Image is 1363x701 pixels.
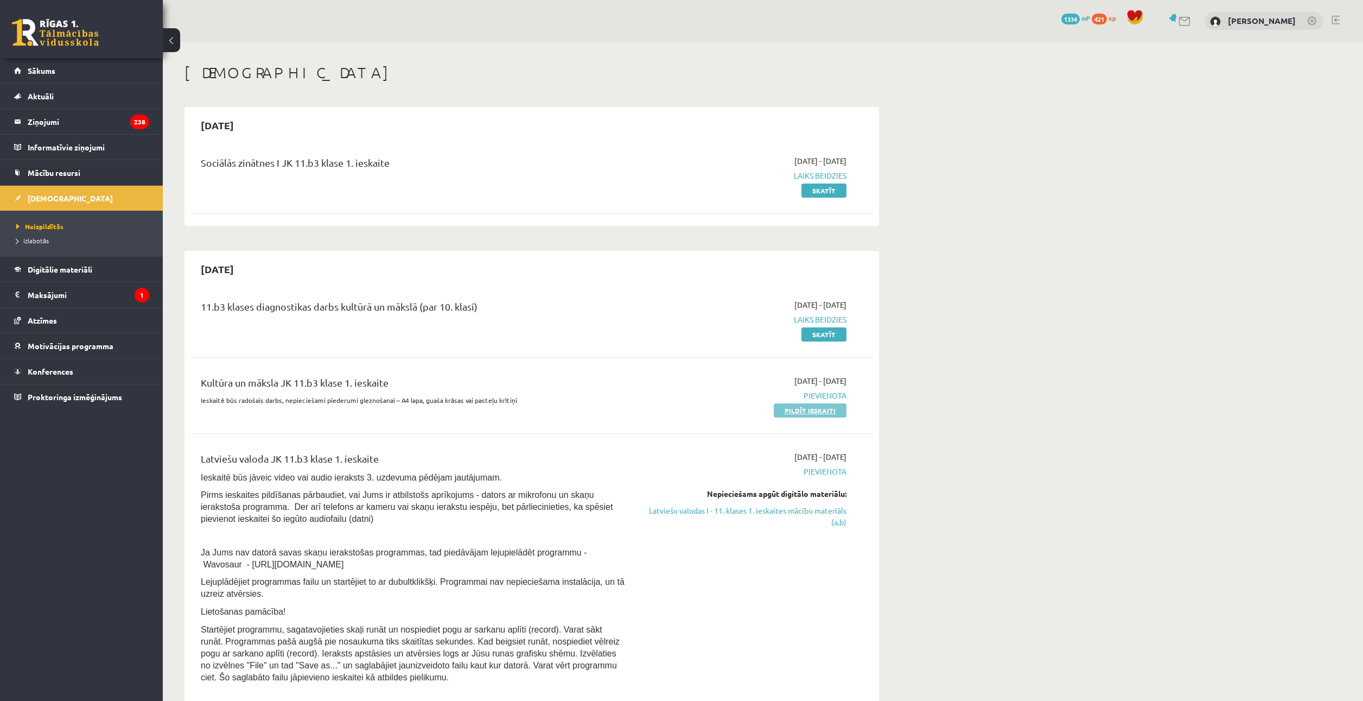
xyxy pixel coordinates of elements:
[184,64,879,82] h1: [DEMOGRAPHIC_DATA]
[28,341,113,351] span: Motivācijas programma
[201,577,625,598] span: Lejuplādējiet programmas failu un startējiet to ar dubultklikšķi. Programmai nav nepieciešama ins...
[201,473,502,482] span: Ieskaitē būs jāveic video vai audio ieraksts 3. uzdevuma pēdējam jautājumam.
[801,327,846,342] a: Skatīt
[130,115,149,129] i: 238
[1109,14,1116,22] span: xp
[190,256,245,282] h2: [DATE]
[642,466,846,477] span: Pievienota
[14,109,149,134] a: Ziņojumi238
[201,548,587,569] span: Ja Jums nav datorā savas skaņu ierakstošas programmas, tad piedāvājam lejupielādēt programmu - Wa...
[12,19,99,46] a: Rīgas 1. Tālmācības vidusskola
[1061,14,1090,22] a: 1334 mP
[794,155,846,167] span: [DATE] - [DATE]
[801,184,846,198] a: Skatīt
[1061,14,1080,24] span: 1334
[642,505,846,528] a: Latviešu valodas I - 11. klases 1. ieskaites mācību materiāls (a,b)
[28,264,92,274] span: Digitālie materiāli
[16,236,49,245] span: Izlabotās
[28,193,113,203] span: [DEMOGRAPHIC_DATA]
[201,451,626,471] div: Latviešu valoda JK 11.b3 klase 1. ieskaite
[14,135,149,160] a: Informatīvie ziņojumi
[14,282,149,307] a: Maksājumi1
[794,451,846,463] span: [DATE] - [DATE]
[16,222,152,231] a: Neizpildītās
[14,160,149,185] a: Mācību resursi
[28,168,80,178] span: Mācību resursi
[14,84,149,109] a: Aktuāli
[28,367,73,376] span: Konferences
[642,488,846,500] div: Nepieciešams apgūt digitālo materiālu:
[14,333,149,358] a: Motivācijas programma
[201,395,626,405] p: Ieskaitē būs radošais darbs, nepieciešami piederumi gleznošanai – A4 lapa, guaša krāsas vai paste...
[794,375,846,387] span: [DATE] - [DATE]
[642,314,846,325] span: Laiks beidzies
[1228,15,1296,26] a: [PERSON_NAME]
[1081,14,1090,22] span: mP
[794,299,846,311] span: [DATE] - [DATE]
[16,236,152,245] a: Izlabotās
[28,66,55,75] span: Sākums
[28,392,122,402] span: Proktoringa izmēģinājums
[201,299,626,319] div: 11.b3 klases diagnostikas darbs kultūrā un mākslā (par 10. klasi)
[28,91,54,101] span: Aktuāli
[28,282,149,307] legend: Maksājumi
[201,375,626,395] div: Kultūra un māksla JK 11.b3 klase 1. ieskaite
[190,112,245,138] h2: [DATE]
[201,607,286,616] span: Lietošanas pamācība!
[642,390,846,401] span: Pievienota
[201,490,613,523] span: Pirms ieskaites pildīšanas pārbaudiet, vai Jums ir atbilstošs aprīkojums - dators ar mikrofonu un...
[14,58,149,83] a: Sākums
[1092,14,1121,22] a: 421 xp
[14,359,149,384] a: Konferences
[14,384,149,409] a: Proktoringa izmēģinājums
[28,315,57,325] span: Atzīmes
[14,257,149,282] a: Digitālie materiāli
[28,135,149,160] legend: Informatīvie ziņojumi
[201,625,620,682] span: Startējiet programmu, sagatavojieties skaļi runāt un nospiediet pogu ar sarkanu aplīti (record). ...
[28,109,149,134] legend: Ziņojumi
[201,155,626,175] div: Sociālās zinātnes I JK 11.b3 klase 1. ieskaite
[642,170,846,181] span: Laiks beidzies
[16,222,63,231] span: Neizpildītās
[1210,16,1221,27] img: Vladimirs Stetjuha
[135,288,149,302] i: 1
[1092,14,1107,24] span: 421
[14,186,149,211] a: [DEMOGRAPHIC_DATA]
[14,308,149,333] a: Atzīmes
[774,403,846,418] a: Pildīt ieskaiti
